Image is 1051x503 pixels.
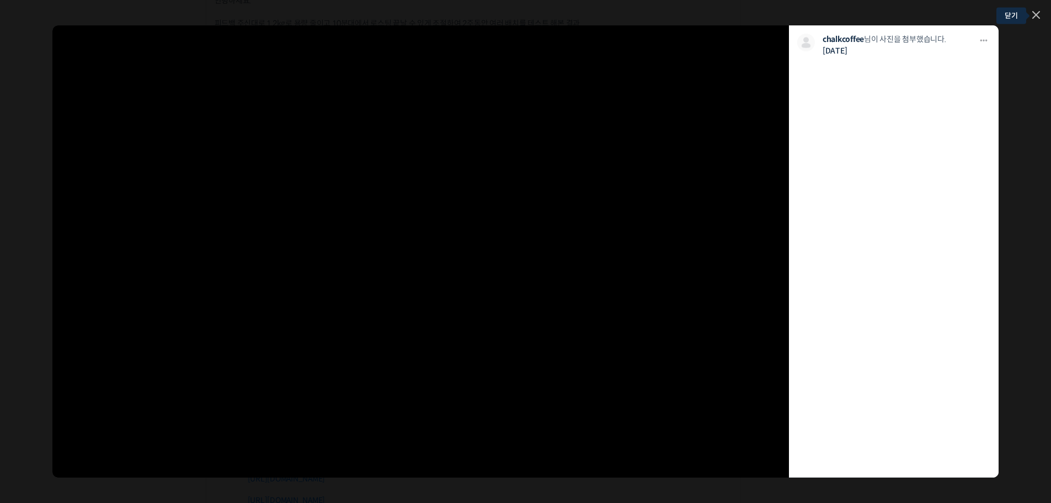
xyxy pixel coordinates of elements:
a: 홈 [3,350,73,378]
a: 설정 [142,350,212,378]
span: 대화 [101,367,114,376]
p: 님이 사진을 첨부했습니다. [823,34,971,45]
span: 설정 [170,367,184,375]
a: [DATE] [823,46,847,56]
a: 대화 [73,350,142,378]
a: chalkcoffee [823,34,864,44]
img: 프로필 사진 [797,34,815,51]
span: 홈 [35,367,41,375]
